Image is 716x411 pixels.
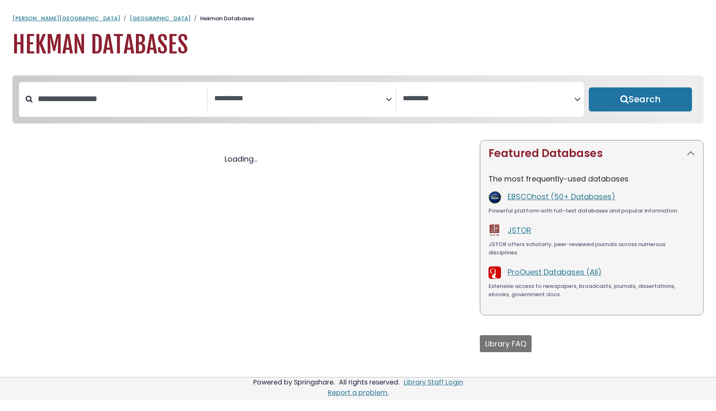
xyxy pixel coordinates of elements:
[489,173,695,184] p: The most frequently-used databases
[12,15,120,22] a: [PERSON_NAME][GEOGRAPHIC_DATA]
[489,282,695,298] div: Extensive access to newspapers, broadcasts, journals, dissertations, ebooks, government docs.
[403,94,574,103] textarea: Search
[489,207,695,215] div: Powerful platform with full-text databases and popular information.
[589,87,692,111] button: Submit for Search Results
[191,15,254,23] li: Hekman Databases
[12,75,704,123] nav: Search filters
[338,377,401,387] div: All rights reserved.
[508,267,602,277] a: ProQuest Databases (All)
[404,377,463,387] a: Library Staff Login
[480,140,703,167] button: Featured Databases
[33,92,207,106] input: Search database by title or keyword
[480,335,532,352] button: Library FAQ
[214,94,386,103] textarea: Search
[328,388,389,397] a: Report a problem.
[508,191,615,202] a: EBSCOhost (50+ Databases)
[130,15,191,22] a: [GEOGRAPHIC_DATA]
[508,225,531,235] a: JSTOR
[12,31,704,59] h1: Hekman Databases
[12,153,470,164] div: Loading...
[252,377,336,387] div: Powered by Springshare.
[12,15,704,23] nav: breadcrumb
[489,240,695,256] div: JSTOR offers scholarly, peer-reviewed journals across numerous disciplines.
